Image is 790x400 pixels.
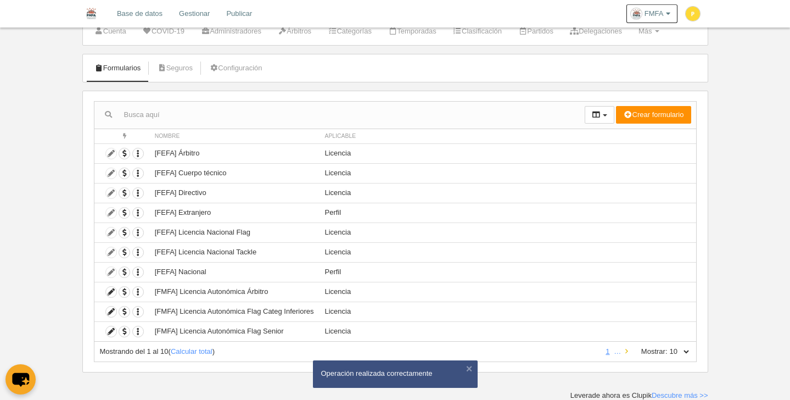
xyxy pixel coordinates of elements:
[382,23,442,40] a: Temporadas
[320,163,696,183] td: Licencia
[616,106,691,124] button: Crear formulario
[5,364,36,395] button: chat-button
[151,60,199,76] a: Seguros
[325,133,356,139] span: Aplicable
[171,347,212,355] a: Calcular total
[137,23,191,40] a: COVID-19
[155,133,180,139] span: Nombre
[149,282,320,302] td: [FMFA] Licencia Autonómica Árbitro
[464,363,475,374] button: ×
[149,203,320,223] td: [FEFA] Extranjero
[94,107,585,123] input: Busca aquí
[638,27,652,35] span: Más
[322,23,378,40] a: Categorías
[149,163,320,183] td: [FEFA] Cuerpo técnico
[149,143,320,163] td: [FEFA] Árbitro
[652,391,708,399] a: Descubre más >>
[272,23,317,40] a: Árbitros
[632,23,665,40] a: Más
[603,347,612,355] a: 1
[320,282,696,302] td: Licencia
[88,60,147,76] a: Formularios
[320,321,696,341] td: Licencia
[149,321,320,341] td: [FMFA] Licencia Autonómica Flag Senior
[149,242,320,262] td: [FEFA] Licencia Nacional Tackle
[564,23,628,40] a: Delegaciones
[320,242,696,262] td: Licencia
[631,8,642,19] img: OaSyhHG2e8IO.30x30.jpg
[100,347,169,355] span: Mostrando del 1 al 10
[82,7,100,20] img: FMFA
[203,60,268,76] a: Configuración
[512,23,559,40] a: Partidos
[320,183,696,203] td: Licencia
[149,302,320,321] td: [FMFA] Licencia Autonómica Flag Categ Inferiores
[321,369,469,379] div: Operación realizada correctamente
[686,7,700,21] img: c2l6ZT0zMHgzMCZmcz05JnRleHQ9UCZiZz1mZGQ4MzU%3D.png
[149,183,320,203] td: [FEFA] Directivo
[100,347,598,357] div: ( )
[645,8,664,19] span: FMFA
[320,262,696,282] td: Perfil
[320,223,696,242] td: Licencia
[320,302,696,321] td: Licencia
[630,347,668,357] label: Mostrar:
[149,223,320,242] td: [FEFA] Licencia Nacional Flag
[626,4,677,23] a: FMFA
[195,23,267,40] a: Administradores
[447,23,508,40] a: Clasificación
[320,143,696,163] td: Licencia
[88,23,132,40] a: Cuenta
[320,203,696,223] td: Perfil
[614,347,621,357] li: …
[149,262,320,282] td: [FEFA] Nacional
